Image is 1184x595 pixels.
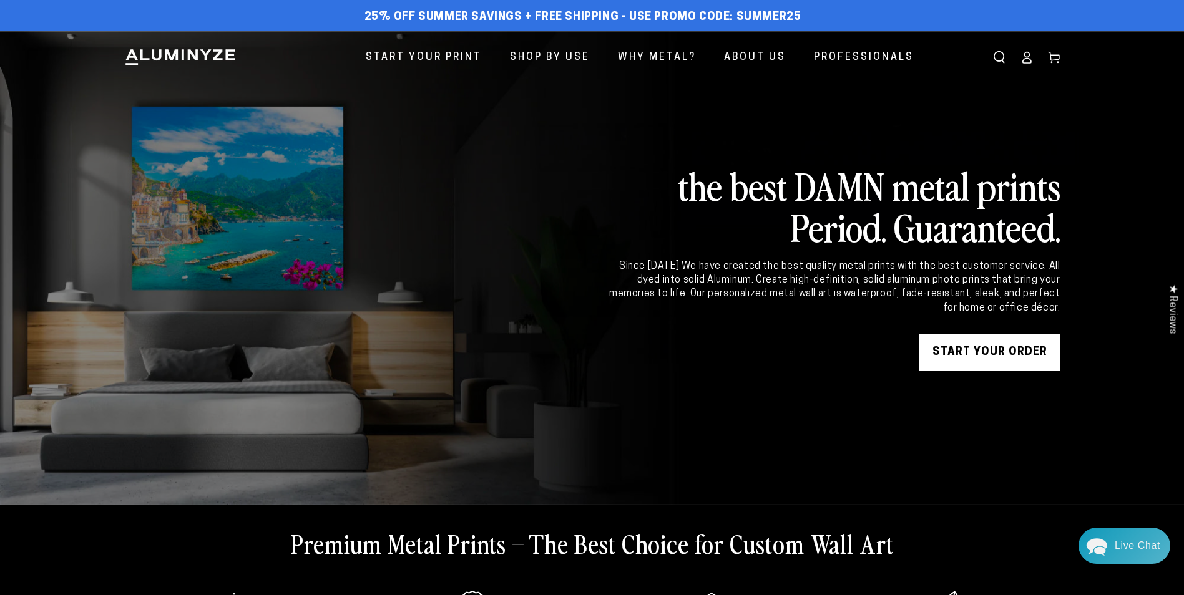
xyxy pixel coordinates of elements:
[609,41,705,74] a: Why Metal?
[124,48,237,67] img: Aluminyze
[607,165,1060,247] h2: the best DAMN metal prints Period. Guaranteed.
[919,334,1060,371] a: START YOUR Order
[814,49,914,67] span: Professionals
[1115,528,1160,564] div: Contact Us Directly
[724,49,786,67] span: About Us
[618,49,696,67] span: Why Metal?
[364,11,801,24] span: 25% off Summer Savings + Free Shipping - Use Promo Code: SUMMER25
[356,41,491,74] a: Start Your Print
[1160,274,1184,344] div: Click to open Judge.me floating reviews tab
[607,259,1060,316] div: Since [DATE] We have created the best quality metal prints with the best customer service. All dy...
[366,49,482,67] span: Start Your Print
[291,527,894,559] h2: Premium Metal Prints – The Best Choice for Custom Wall Art
[715,41,795,74] a: About Us
[1079,528,1170,564] div: Chat widget toggle
[510,49,590,67] span: Shop By Use
[805,41,923,74] a: Professionals
[501,41,599,74] a: Shop By Use
[986,44,1013,71] summary: Search our site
